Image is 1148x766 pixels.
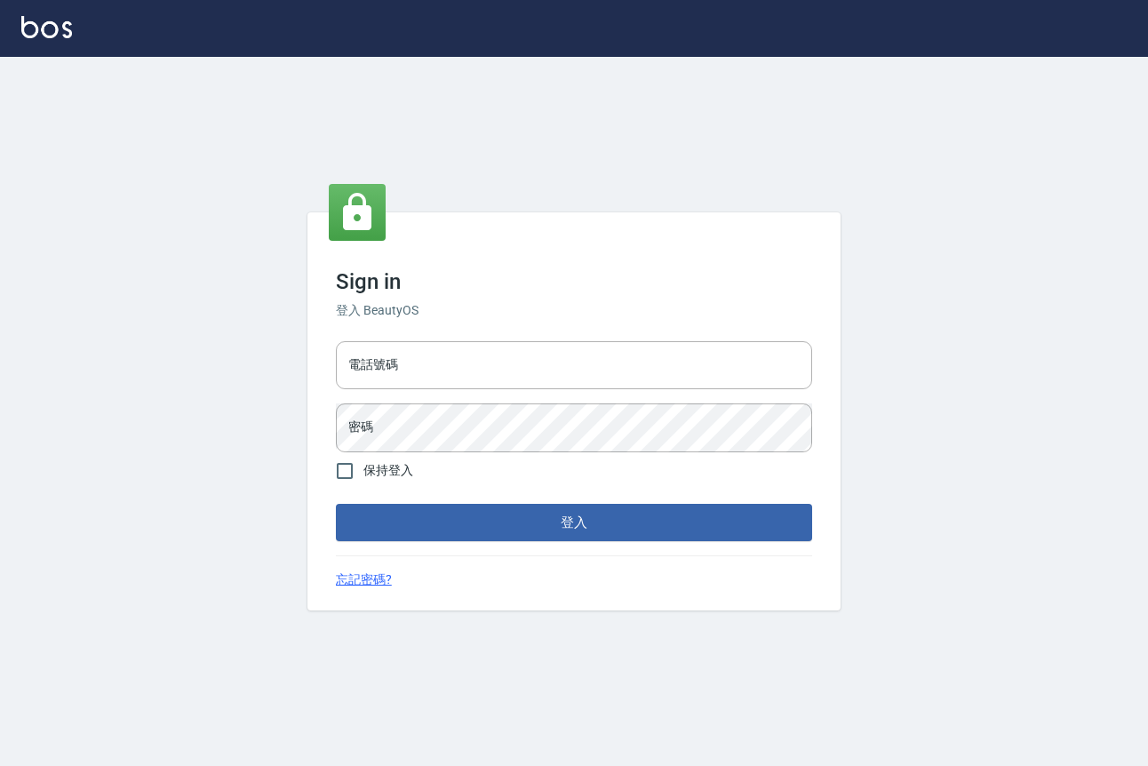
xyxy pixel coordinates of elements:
button: 登入 [336,504,812,541]
h3: Sign in [336,269,812,294]
a: 忘記密碼? [336,571,392,589]
span: 保持登入 [363,461,413,480]
h6: 登入 BeautyOS [336,301,812,320]
img: Logo [21,16,72,38]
